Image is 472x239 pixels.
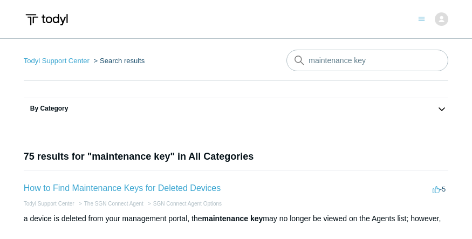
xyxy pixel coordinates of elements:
a: The SGN Connect Agent [84,201,143,207]
button: Toggle navigation menu [418,13,425,23]
li: Search results [92,57,145,65]
li: SGN Connect Agent Options [146,201,222,207]
span: -5 [433,185,446,193]
a: How to Find Maintenance Keys for Deleted Devices [24,183,221,193]
h1: 75 results for "maintenance key" in All Categories [24,149,449,164]
h3: By Category [24,104,449,113]
em: maintenance key [202,214,263,223]
div: a device is deleted from your management portal, the may no longer be viewed on the Agents list; ... [24,213,449,224]
a: SGN Connect Agent Options [153,201,222,207]
li: Todyl Support Center [24,57,92,65]
a: Todyl Support Center [24,57,90,65]
a: Todyl Support Center [24,201,74,207]
li: The SGN Connect Agent [77,201,143,207]
input: Search [286,50,448,71]
img: Todyl Support Center Help Center home page [24,10,70,30]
